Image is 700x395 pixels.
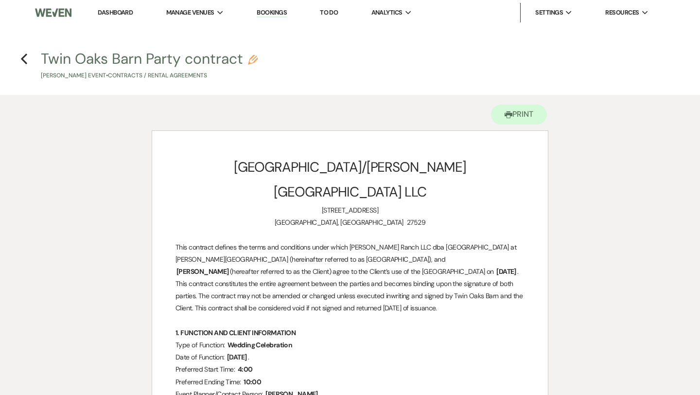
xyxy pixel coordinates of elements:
[175,204,525,216] p: [STREET_ADDRESS]
[226,352,248,363] span: [DATE]
[166,8,214,18] span: Manage Venues
[175,216,525,229] p: [GEOGRAPHIC_DATA], [GEOGRAPHIC_DATA] 27529
[41,52,258,80] button: Twin Oaks Barn Party contract[PERSON_NAME] Event•Contracts / Rental Agreements
[98,8,133,17] a: Dashboard
[175,363,525,376] p: Preferred Start Time:
[227,340,293,351] span: Wedding Celebration
[320,8,338,17] a: To Do
[175,376,525,388] p: Preferred Ending Time:
[35,2,71,23] img: Weven Logo
[371,8,402,18] span: Analytics
[175,266,230,277] span: [PERSON_NAME]
[535,8,563,18] span: Settings
[175,241,525,315] p: This contract defines the terms and conditions under which [PERSON_NAME] Ranch LLC dba [GEOGRAPHI...
[175,351,525,363] p: Date of Function: .
[605,8,639,18] span: Resources
[491,105,547,125] button: Print
[243,377,262,388] span: 10:00
[175,328,296,337] strong: 1. FUNCTION AND CLIENT INFORMATION
[175,339,525,351] p: Type of Function:
[175,155,525,204] h1: [GEOGRAPHIC_DATA]/[PERSON_NAME][GEOGRAPHIC_DATA] LLC
[257,8,287,18] a: Bookings
[237,364,254,375] span: 4:00
[41,71,258,80] p: [PERSON_NAME] Event • Contracts / Rental Agreements
[495,266,517,277] span: [DATE]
